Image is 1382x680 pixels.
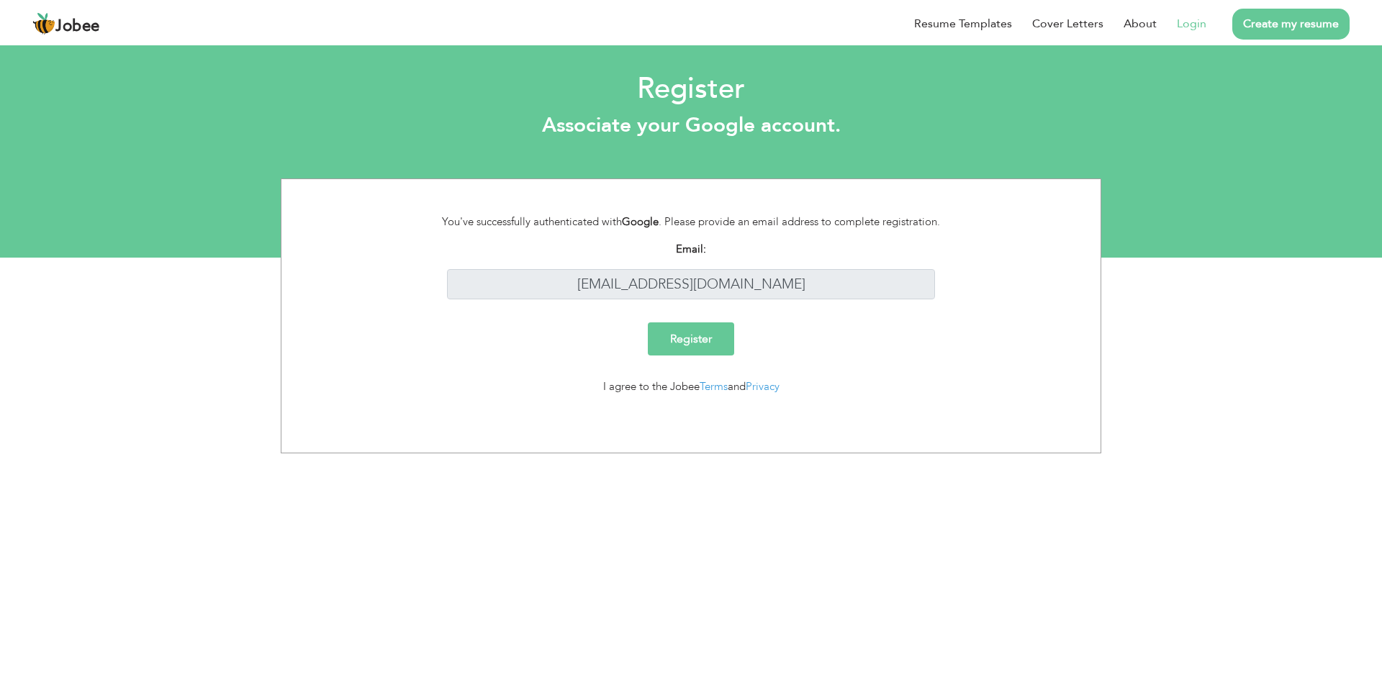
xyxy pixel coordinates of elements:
[1032,15,1103,32] a: Cover Letters
[622,214,659,229] strong: Google
[746,379,780,394] a: Privacy
[1177,15,1206,32] a: Login
[1124,15,1157,32] a: About
[1232,9,1350,40] a: Create my resume
[425,214,957,230] div: You've successfully authenticated with . Please provide an email address to complete registration.
[55,19,100,35] span: Jobee
[648,322,734,355] input: Register
[914,15,1012,32] a: Resume Templates
[425,378,957,395] div: I agree to the Jobee and
[32,12,55,35] img: jobee.io
[32,12,100,35] a: Jobee
[700,379,728,394] a: Terms
[447,269,936,300] input: Enter your email address
[11,71,1371,108] h2: Register
[11,114,1371,138] h3: Associate your Google account.
[676,242,706,256] strong: Email:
